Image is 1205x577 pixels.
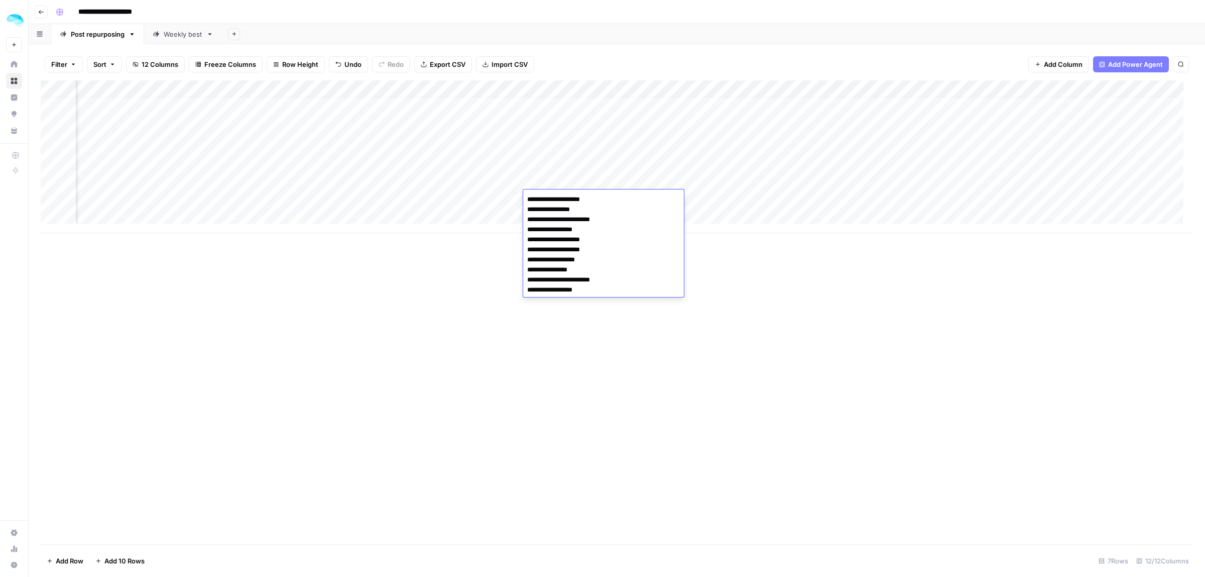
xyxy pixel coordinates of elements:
[87,56,122,72] button: Sort
[372,56,410,72] button: Redo
[6,56,22,72] a: Home
[6,525,22,541] a: Settings
[51,24,144,44] a: Post repurposing
[1044,59,1082,69] span: Add Column
[6,73,22,89] a: Browse
[414,56,472,72] button: Export CSV
[1093,56,1169,72] button: Add Power Agent
[56,556,83,566] span: Add Row
[164,29,202,39] div: Weekly best
[476,56,534,72] button: Import CSV
[6,557,22,573] button: Help + Support
[51,59,67,69] span: Filter
[45,56,83,72] button: Filter
[71,29,125,39] div: Post repurposing
[41,553,89,569] button: Add Row
[344,59,361,69] span: Undo
[204,59,256,69] span: Freeze Columns
[282,59,318,69] span: Row Height
[6,8,22,33] button: Workspace: ColdiQ
[1132,553,1193,569] div: 12/12 Columns
[6,123,22,139] a: Your Data
[329,56,368,72] button: Undo
[189,56,263,72] button: Freeze Columns
[6,89,22,106] a: Insights
[6,541,22,557] a: Usage
[267,56,325,72] button: Row Height
[430,59,465,69] span: Export CSV
[144,24,222,44] a: Weekly best
[1108,59,1163,69] span: Add Power Agent
[492,59,528,69] span: Import CSV
[126,56,185,72] button: 12 Columns
[142,59,178,69] span: 12 Columns
[1028,56,1089,72] button: Add Column
[104,556,145,566] span: Add 10 Rows
[6,12,24,30] img: ColdiQ Logo
[388,59,404,69] span: Redo
[1095,553,1132,569] div: 7 Rows
[6,106,22,122] a: Opportunities
[89,553,151,569] button: Add 10 Rows
[93,59,106,69] span: Sort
